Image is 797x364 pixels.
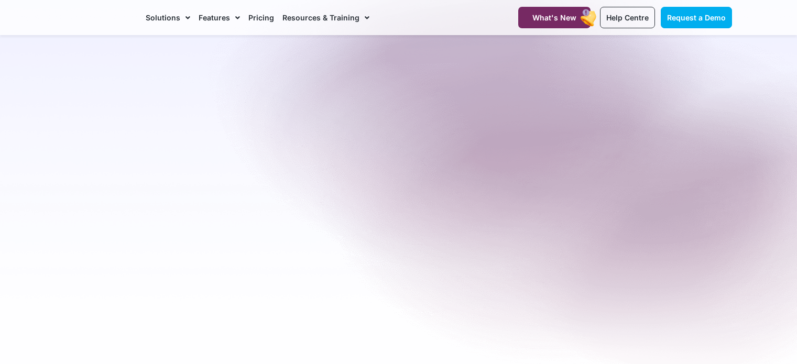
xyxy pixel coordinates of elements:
a: Help Centre [600,7,655,28]
a: What's New [518,7,591,28]
span: Help Centre [606,13,649,22]
span: What's New [532,13,576,22]
img: CareMaster Logo [64,10,135,26]
span: Request a Demo [667,13,726,22]
a: Request a Demo [661,7,732,28]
